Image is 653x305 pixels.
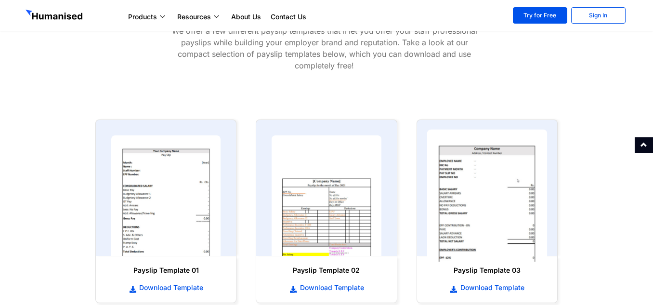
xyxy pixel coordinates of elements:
a: About Us [226,11,266,23]
a: Try for Free [513,7,567,24]
img: payslip template [427,130,547,262]
a: Download Template [427,282,548,293]
a: Download Template [105,282,226,293]
span: Download Template [458,283,524,292]
a: Products [123,11,172,23]
span: Download Template [137,283,203,292]
img: payslip template [111,135,221,256]
a: Contact Us [266,11,311,23]
img: GetHumanised Logo [26,10,84,22]
a: Sign In [571,7,626,24]
p: We offer a few different payslip templates that’ll let you offer your staff professional payslips... [166,25,483,71]
a: Resources [172,11,226,23]
h6: Payslip Template 02 [266,265,387,275]
img: payslip template [272,135,381,256]
h6: Payslip Template 03 [427,265,548,275]
a: Download Template [266,282,387,293]
span: Download Template [298,283,364,292]
h6: Payslip Template 01 [105,265,226,275]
